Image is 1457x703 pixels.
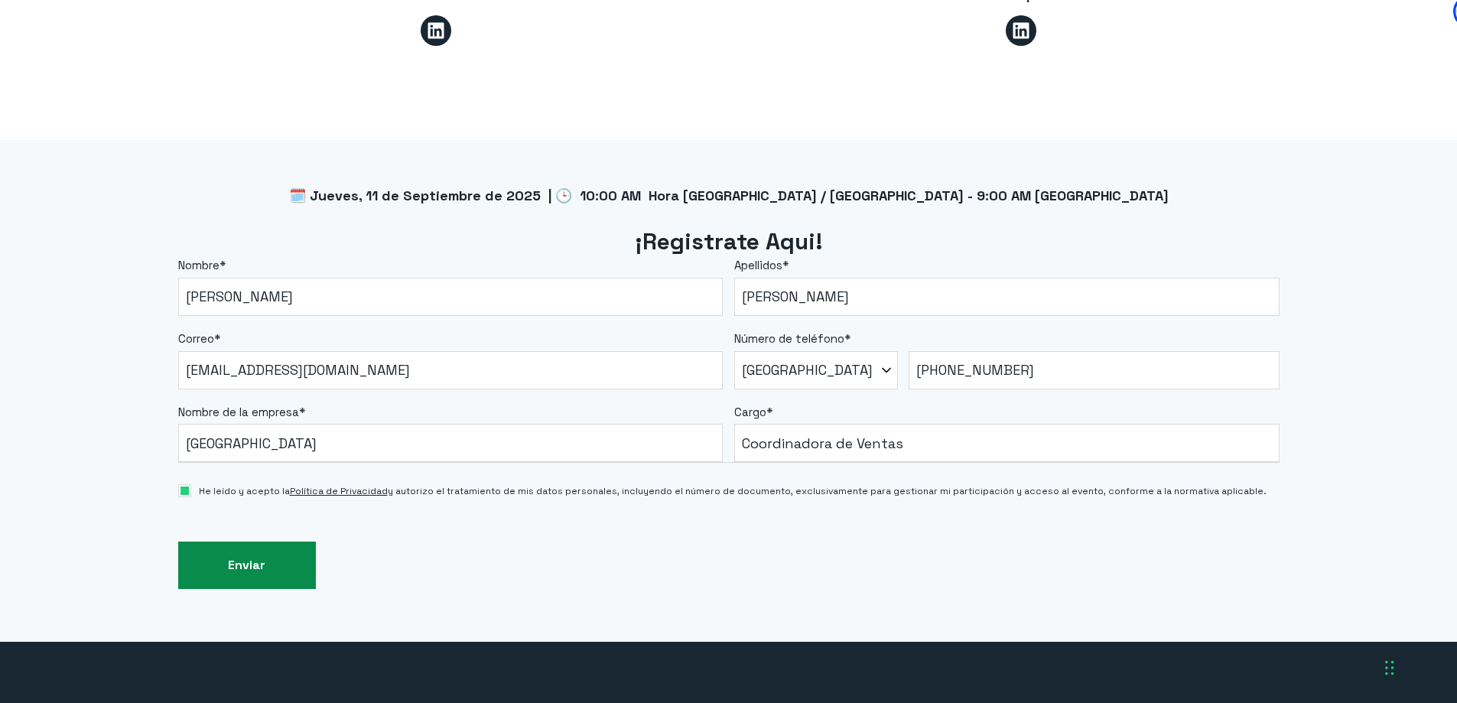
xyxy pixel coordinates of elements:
a: Síguenos en LinkedIn [421,15,451,46]
input: He leído y acepto laPolítica de Privacidady autorizo el tratamiento de mis datos personales, incl... [178,484,191,497]
a: Política de Privacidad [290,485,388,497]
span: Nombre de la empresa [178,405,299,419]
div: Arrastrar [1385,645,1394,691]
span: 🗓️ Jueves, 11 de Septiembre de 2025 | 🕒 10:00 AM Hora [GEOGRAPHIC_DATA] / [GEOGRAPHIC_DATA] - 9:0... [289,187,1169,204]
div: Widget de chat [1182,507,1457,703]
iframe: Chat Widget [1182,507,1457,703]
h2: ¡Registrate Aqui! [178,226,1280,258]
span: He leído y acepto la y autorizo el tratamiento de mis datos personales, incluyendo el número de d... [199,484,1267,498]
span: Número de teléfono [734,331,844,346]
input: Enviar [178,542,316,590]
span: Correo [178,331,214,346]
span: Cargo [734,405,766,419]
a: Síguenos en LinkedIn [1006,15,1036,46]
span: Apellidos [734,258,782,272]
span: Nombre [178,258,220,272]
